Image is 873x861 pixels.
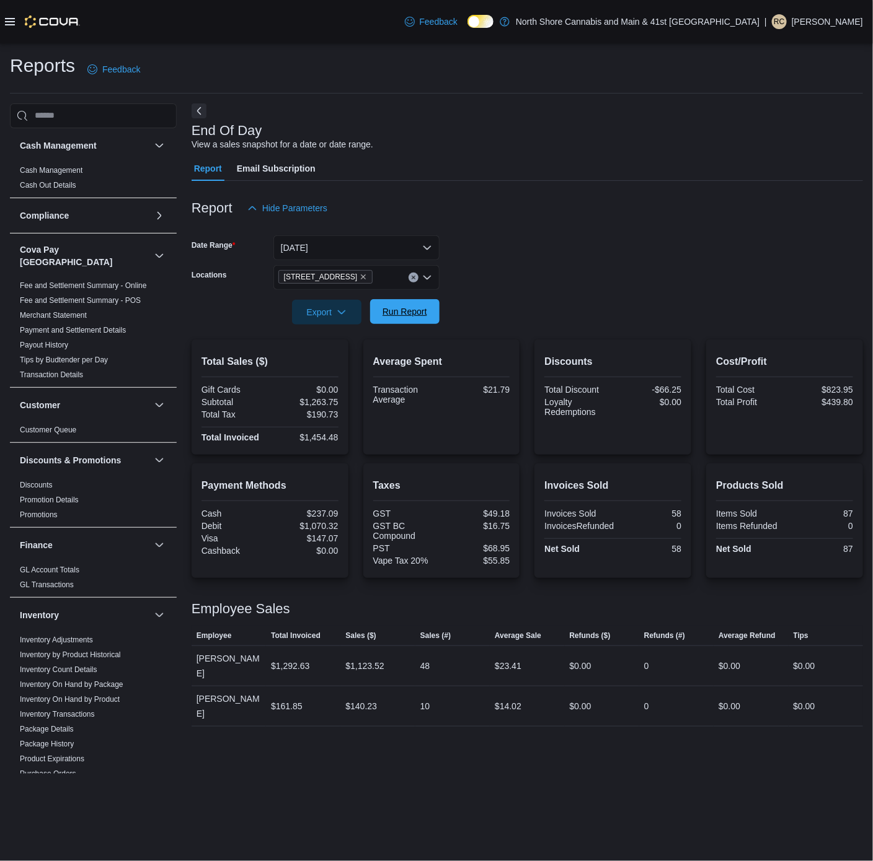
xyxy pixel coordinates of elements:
button: Run Report [370,299,440,324]
p: [PERSON_NAME] [792,14,863,29]
div: Gift Cards [202,385,267,395]
h3: Inventory [20,609,59,621]
span: Fee and Settlement Summary - POS [20,295,141,305]
span: Payment and Settlement Details [20,325,126,335]
div: $439.80 [787,397,853,407]
span: Inventory by Product Historical [20,650,121,660]
strong: Net Sold [544,544,580,554]
span: Total Invoiced [271,631,321,640]
div: Debit [202,521,267,531]
span: Tips [794,631,809,640]
a: GL Transactions [20,580,74,589]
span: Inventory Transactions [20,709,95,719]
a: Tips by Budtender per Day [20,356,108,364]
div: $1,454.48 [272,432,338,442]
div: Ron Chamberlain [772,14,787,29]
span: Product Expirations [20,754,84,764]
div: Visa [202,533,267,543]
h2: Products Sold [716,478,853,493]
div: GST [373,509,439,518]
button: Customer [20,399,149,411]
div: Invoices Sold [544,509,610,518]
a: Cash Out Details [20,181,76,190]
button: Customer [152,398,167,413]
span: Employee [197,631,232,640]
span: Inventory Count Details [20,665,97,675]
h3: Cash Management [20,139,97,152]
span: Sales (#) [420,631,451,640]
button: Discounts & Promotions [152,453,167,468]
a: Cash Management [20,166,82,175]
div: 87 [787,544,853,554]
button: Inventory [20,609,149,621]
h3: Compliance [20,209,69,222]
a: Fee and Settlement Summary - Online [20,281,147,290]
button: Open list of options [422,273,432,282]
h3: Customer [20,399,60,411]
img: Cova [25,15,80,28]
span: Purchase Orders [20,769,76,779]
div: $14.02 [495,699,521,714]
button: Cova Pay [GEOGRAPHIC_DATA] [20,243,149,268]
a: Package Details [20,725,74,733]
div: PST [373,543,439,553]
a: Inventory Count Details [20,665,97,674]
button: Export [292,300,361,325]
strong: Net Sold [716,544,751,554]
span: Feedback [102,63,140,76]
div: $49.18 [444,509,510,518]
a: Inventory Transactions [20,710,95,719]
div: Cashback [202,546,267,556]
span: Dark Mode [468,28,468,28]
h3: Employee Sales [192,601,290,616]
label: Locations [192,270,227,280]
div: Total Profit [716,397,782,407]
div: Total Tax [202,409,267,419]
div: Loyalty Redemptions [544,397,610,417]
div: GST BC Compound [373,521,439,541]
div: Customer [10,422,177,442]
span: GL Transactions [20,580,74,590]
span: Run Report [383,305,427,318]
div: $21.79 [444,385,510,395]
button: Finance [20,539,149,551]
div: $1,070.32 [272,521,338,531]
label: Date Range [192,240,236,250]
a: Payout History [20,341,68,349]
span: Inventory On Hand by Product [20,694,120,704]
button: Remove 5707 Main St. from selection in this group [360,273,367,281]
span: Inventory On Hand by Package [20,680,123,689]
span: Feedback [420,15,458,28]
div: Cova Pay [GEOGRAPHIC_DATA] [10,278,177,387]
strong: Total Invoiced [202,432,259,442]
span: Transaction Details [20,370,83,380]
span: Promotions [20,510,58,520]
span: Payout History [20,340,68,350]
span: Sales ($) [345,631,376,640]
a: Product Expirations [20,754,84,763]
div: -$66.25 [616,385,681,395]
h3: End Of Day [192,123,262,138]
button: Next [192,103,206,118]
h2: Discounts [544,354,681,369]
div: Total Cost [716,385,782,395]
div: $55.85 [444,556,510,566]
div: $0.00 [794,658,815,673]
div: Discounts & Promotions [10,478,177,527]
a: Purchase Orders [20,769,76,778]
button: Clear input [409,273,419,282]
span: GL Account Totals [20,565,79,575]
span: Merchant Statement [20,310,87,320]
a: Payment and Settlement Details [20,326,126,334]
div: $1,292.63 [271,658,309,673]
h3: Discounts & Promotions [20,454,121,466]
span: Package History [20,739,74,749]
a: Inventory by Product Historical [20,650,121,659]
div: $161.85 [271,699,303,714]
button: Cash Management [152,138,167,153]
div: Vape Tax 20% [373,556,439,566]
div: $147.07 [272,533,338,543]
button: Cova Pay [GEOGRAPHIC_DATA] [152,248,167,263]
div: $68.95 [444,543,510,553]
